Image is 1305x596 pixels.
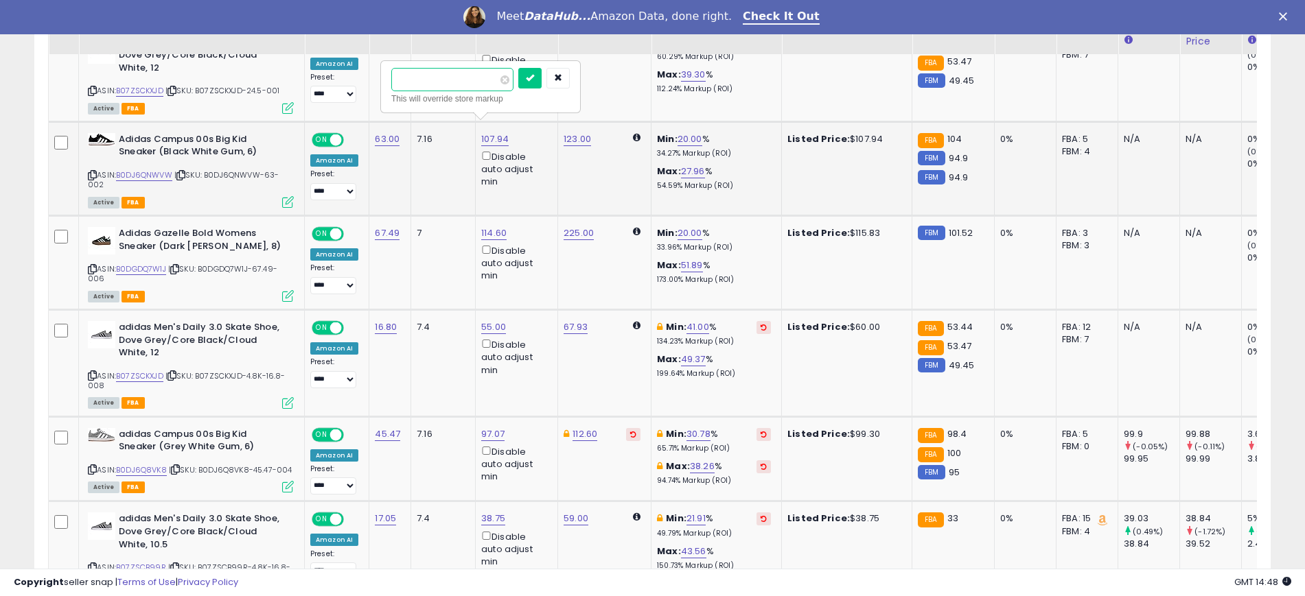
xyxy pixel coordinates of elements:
b: Listed Price: [787,320,850,333]
div: This will override store markup [391,92,570,106]
div: 0% [1247,346,1303,358]
a: 63.00 [375,132,400,146]
span: OFF [342,429,364,440]
b: Min: [657,226,678,239]
span: | SKU: B0DGDQ7W1J-67.49-006 [88,263,277,284]
div: N/A [1186,227,1231,239]
div: ASIN: [88,428,294,492]
div: FBA: 5 [1062,428,1107,440]
small: Avg BB Share. [1247,34,1256,47]
div: 7.16 [417,133,465,145]
span: All listings currently available for purchase on Amazon [88,291,119,302]
span: 95 [949,466,960,479]
div: Amazon AI [310,58,358,70]
img: Profile image for Georgie [463,6,485,28]
small: (0%) [1247,334,1267,345]
span: 49.45 [949,74,975,87]
span: All listings currently available for purchase on Amazon [88,197,119,208]
div: % [657,321,771,346]
div: Preset: [310,73,358,104]
b: adidas Men's Daily 3.0 Skate Shoe, Dove Grey/Core Black/Cloud White, 10.5 [119,512,286,554]
p: 33.96% Markup (ROI) [657,243,771,252]
div: Amazon AI [310,449,358,462]
b: Max: [657,545,681,558]
a: 39.30 [681,68,706,82]
small: (0%) [1247,240,1267,251]
span: OFF [342,322,364,334]
div: 0% [1247,61,1303,73]
a: B0DJ6Q8VK8 [116,464,167,476]
strong: Copyright [14,575,64,588]
div: ASIN: [88,133,294,206]
b: Adidas Campus 00s Big Kid Sneaker (Black White Gum, 6) [119,133,286,162]
div: Preset: [310,464,358,495]
span: 101.52 [949,226,973,239]
div: Amazon AI [310,534,358,546]
span: 100 [947,446,961,460]
a: 38.26 [690,460,715,473]
div: $115.83 [787,227,901,239]
div: % [657,545,771,571]
img: 51L4TJBft8L._SL40_.jpg [88,428,115,442]
div: 99.95 [1124,453,1179,465]
div: 0% [1247,133,1303,145]
span: All listings currently available for purchase on Amazon [88,103,119,115]
small: Avg Win Price. [1124,34,1132,47]
a: 30.78 [686,427,711,441]
span: 49.45 [949,359,975,372]
div: 99.88 [1186,428,1241,440]
div: 5% [1247,512,1303,525]
div: 39.03 [1124,512,1179,525]
small: FBA [918,447,943,462]
div: 0% [1000,133,1046,145]
span: ON [313,228,330,240]
div: ASIN: [88,321,294,407]
div: 38.84 [1186,512,1241,525]
a: 107.94 [481,132,509,146]
small: (105.76%) [1256,526,1294,537]
div: Amazon AI [310,248,358,261]
div: Disable auto adjust min [481,529,547,569]
div: Preset: [310,357,358,388]
div: 0% [1247,321,1303,333]
a: 67.93 [564,320,588,334]
p: 112.24% Markup (ROI) [657,84,771,94]
b: Max: [657,353,681,366]
a: 49.37 [681,353,706,366]
div: FBA: 5 [1062,133,1107,145]
a: B0DJ6QNWVW [116,169,172,181]
div: FBM: 7 [1062,333,1107,346]
div: FBM: 4 [1062,525,1107,538]
span: FBA [122,481,145,493]
small: (-0.05%) [1133,441,1168,452]
b: Listed Price: [787,226,850,239]
small: FBM [918,465,945,479]
b: adidas Men's Daily 3.0 Skate Shoe, Dove Grey/Core Black/Cloud White, 12 [119,321,286,363]
div: 7.4 [417,321,465,333]
span: FBA [122,197,145,208]
b: Max: [657,165,681,178]
a: 97.07 [481,427,505,441]
div: ASIN: [88,36,294,112]
p: 54.59% Markup (ROI) [657,181,771,191]
p: 49.79% Markup (ROI) [657,529,771,538]
span: 53.44 [947,320,973,333]
div: $107.94 [787,133,901,145]
span: All listings currently available for purchase on Amazon [88,397,119,409]
div: $99.30 [787,428,901,440]
div: % [657,69,771,94]
div: N/A [1124,133,1169,145]
small: (-4.92%) [1256,441,1290,452]
div: 0% [1247,227,1303,239]
div: % [657,133,771,158]
small: FBA [918,56,943,71]
div: 3.86% [1247,453,1303,465]
p: 199.64% Markup (ROI) [657,369,771,379]
span: ON [313,429,330,440]
a: 20.00 [678,132,702,146]
small: (-1.72%) [1194,526,1225,537]
span: OFF [342,228,364,240]
div: % [657,428,771,453]
span: ON [313,134,330,145]
span: 53.47 [947,55,972,68]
